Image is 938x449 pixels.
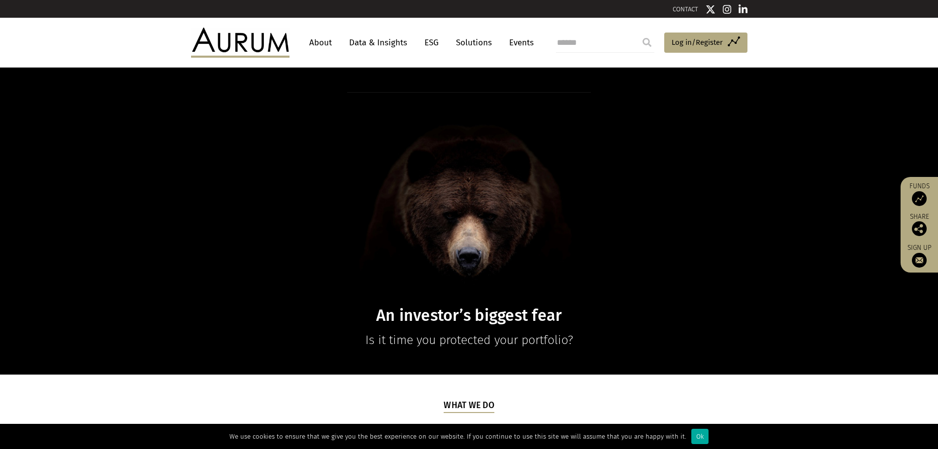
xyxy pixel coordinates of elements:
[706,4,715,14] img: Twitter icon
[739,4,747,14] img: Linkedin icon
[637,33,657,52] input: Submit
[912,221,927,236] img: Share this post
[672,36,723,48] span: Log in/Register
[191,28,290,57] img: Aurum
[344,34,412,52] a: Data & Insights
[279,330,659,350] p: Is it time you protected your portfolio?
[673,5,698,13] a: CONTACT
[304,34,337,52] a: About
[451,34,497,52] a: Solutions
[420,34,444,52] a: ESG
[912,253,927,268] img: Sign up to our newsletter
[504,34,534,52] a: Events
[906,182,933,206] a: Funds
[664,33,747,53] a: Log in/Register
[906,213,933,236] div: Share
[723,4,732,14] img: Instagram icon
[444,399,494,413] h5: What we do
[691,429,709,444] div: Ok
[906,243,933,268] a: Sign up
[912,191,927,206] img: Access Funds
[279,306,659,325] h1: An investor’s biggest fear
